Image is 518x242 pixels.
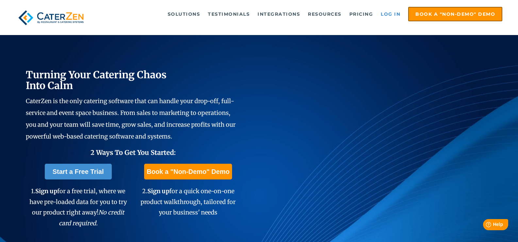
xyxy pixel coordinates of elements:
[99,7,502,21] div: Navigation Menu
[147,187,169,195] span: Sign up
[254,8,303,21] a: Integrations
[408,7,502,21] a: Book a "Non-Demo" Demo
[45,164,112,179] a: Start a Free Trial
[59,209,125,227] em: No credit card required.
[164,8,204,21] a: Solutions
[377,8,404,21] a: Log in
[141,187,236,216] span: 2. for a quick one-on-one product walkthrough, tailored for your business' needs
[26,68,167,92] span: Turning Your Catering Chaos Into Calm
[305,8,345,21] a: Resources
[16,7,86,28] img: caterzen
[144,164,232,179] a: Book a "Non-Demo" Demo
[35,187,57,195] span: Sign up
[346,8,376,21] a: Pricing
[29,187,127,227] span: 1. for a free trial, where we have pre-loaded data for you to try our product right away!
[26,97,236,140] span: CaterZen is the only catering software that can handle your drop-off, full-service and event spac...
[460,216,511,235] iframe: Help widget launcher
[91,148,176,157] span: 2 Ways To Get You Started:
[205,8,253,21] a: Testimonials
